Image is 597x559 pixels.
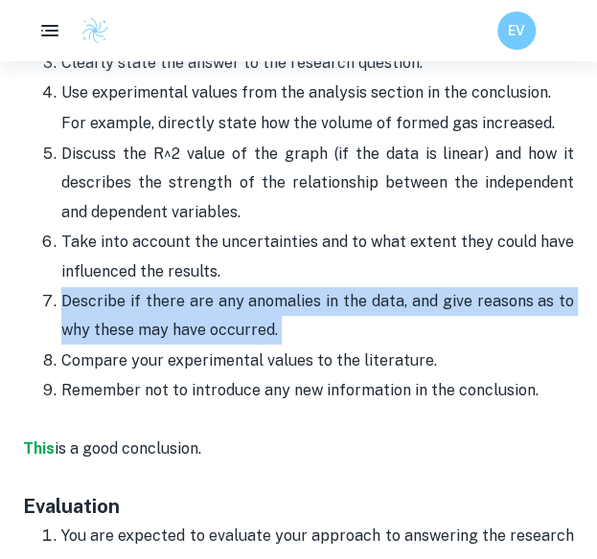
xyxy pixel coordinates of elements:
h6: EV [506,20,528,41]
p: Remember not to introduce any new information in the conclusion. [61,376,574,405]
p: Take into account the uncertainties and to what extent they could have influenced the results. [61,228,574,286]
p: Discuss the R^2 value of the graph (if the data is linear) and how it describes the strength of t... [61,140,574,227]
a: This [23,439,55,458]
p: Clearly state the answer to the research question. [61,49,574,78]
p: Describe if there are any anomalies in the data, and give reasons as to why these may have occurred. [61,287,574,346]
p: is a good conclusion. [23,406,574,464]
img: Clastify logo [80,16,109,45]
li: Use experimental values from the analysis section in the conclusion. For example, directly state ... [61,78,574,139]
h3: Evaluation [23,463,574,521]
p: Compare your experimental values to the literature. [61,347,574,375]
a: Clastify logo [69,16,109,45]
button: EV [497,11,536,50]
